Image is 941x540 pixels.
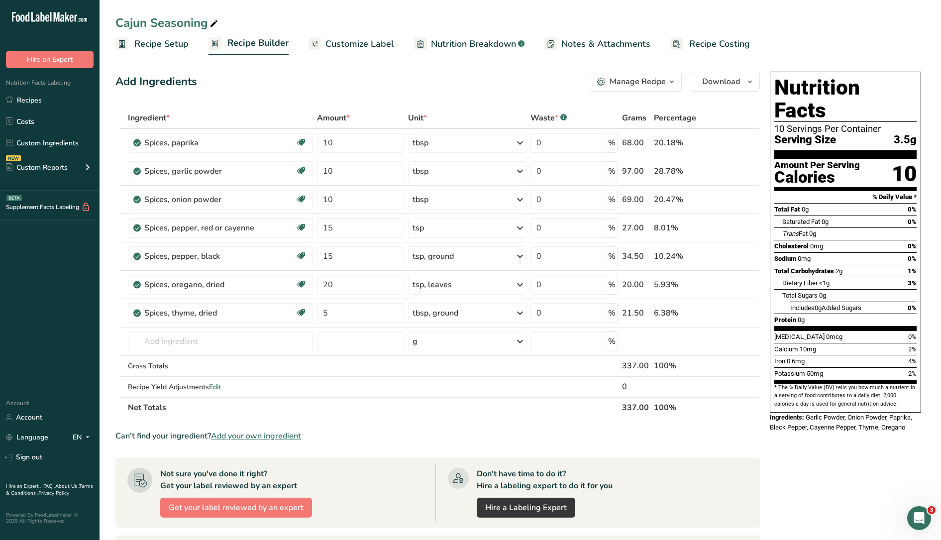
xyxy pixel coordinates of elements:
[6,483,93,497] a: Terms & Conditions .
[908,345,917,353] span: 2%
[774,242,809,250] span: Cholesterol
[317,112,350,124] span: Amount
[774,124,917,134] div: 10 Servings Per Container
[689,37,750,51] span: Recipe Costing
[160,498,312,518] button: Get your label reviewed by an expert
[589,72,682,92] button: Manage Recipe
[6,483,41,490] a: Hire an Expert .
[413,137,428,149] div: tbsp
[836,267,842,275] span: 2g
[782,218,820,225] span: Saturated Fat
[800,345,816,353] span: 10mg
[128,361,313,371] div: Gross Totals
[128,112,170,124] span: Ingredient
[787,357,805,365] span: 0.6mg
[782,230,808,237] span: Fat
[654,360,713,372] div: 100%
[610,76,666,88] div: Manage Recipe
[622,222,650,234] div: 27.00
[6,162,68,173] div: Custom Reports
[790,304,861,312] span: Includes Added Sugars
[908,206,917,213] span: 0%
[126,397,620,418] th: Net Totals
[774,316,796,324] span: Protein
[530,112,567,124] div: Waste
[815,304,822,312] span: 0g
[908,357,917,365] span: 4%
[782,279,818,287] span: Dietary Fiber
[928,506,936,514] span: 3
[690,72,760,92] button: Download
[774,370,805,377] span: Potassium
[670,33,750,55] a: Recipe Costing
[622,279,650,291] div: 20.00
[774,170,860,185] div: Calories
[826,333,842,340] span: 0mcg
[654,194,713,206] div: 20.47%
[654,250,713,262] div: 10.24%
[774,191,917,203] section: % Daily Value *
[770,414,804,421] span: Ingredients:
[144,307,269,319] div: Spices, thyme, dried
[652,397,715,418] th: 100%
[782,292,818,299] span: Total Sugars
[477,468,613,492] div: Don't have time to do it? Hire a labeling expert to do it for you
[908,304,917,312] span: 0%
[211,430,301,442] span: Add your own ingredient
[774,333,825,340] span: [MEDICAL_DATA]
[654,222,713,234] div: 8.01%
[408,112,427,124] span: Unit
[770,414,912,431] span: Garlic Powder, Onion Powder, Paprika, Black Pepper, Cayenne Pepper, Thyme, Oregano
[144,137,269,149] div: Spices, paprika
[413,307,458,319] div: tbsp, ground
[6,51,94,68] button: Hire an Expert
[477,498,575,518] a: Hire a Labeling Expert
[544,33,650,55] a: Notes & Attachments
[798,316,805,324] span: 0g
[654,165,713,177] div: 28.78%
[894,134,917,146] span: 3.5g
[115,14,220,32] div: Cajun Seasoning
[654,307,713,319] div: 6.38%
[55,483,79,490] a: About Us .
[144,250,269,262] div: Spices, pepper, black
[702,76,740,88] span: Download
[43,483,55,490] a: FAQ .
[622,137,650,149] div: 68.00
[144,194,269,206] div: Spices, onion powder
[6,512,94,524] div: Powered By FoodLabelMaker © 2025 All Rights Reserved
[819,292,826,299] span: 0g
[819,279,830,287] span: <1g
[908,267,917,275] span: 1%
[6,195,22,201] div: BETA
[774,357,785,365] span: Iron
[73,432,94,443] div: EN
[115,74,197,90] div: Add Ingredients
[169,502,304,514] span: Get your label reviewed by an expert
[144,222,269,234] div: Spices, pepper, red or cayenne
[413,222,424,234] div: tsp
[413,194,428,206] div: tbsp
[309,33,394,55] a: Customize Label
[774,206,800,213] span: Total Fat
[209,382,221,392] span: Edit
[115,430,760,442] div: Can't find your ingredient?
[561,37,650,51] span: Notes & Attachments
[908,242,917,250] span: 0%
[128,331,313,351] input: Add Ingredient
[774,255,796,262] span: Sodium
[622,165,650,177] div: 97.00
[809,230,816,237] span: 0g
[798,255,811,262] span: 0mg
[774,161,860,170] div: Amount Per Serving
[908,255,917,262] span: 0%
[414,33,524,55] a: Nutrition Breakdown
[622,194,650,206] div: 69.00
[774,345,798,353] span: Calcium
[413,165,428,177] div: tbsp
[144,165,269,177] div: Spices, garlic powder
[654,137,713,149] div: 20.18%
[892,161,917,187] div: 10
[413,335,418,347] div: g
[620,397,652,418] th: 337.00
